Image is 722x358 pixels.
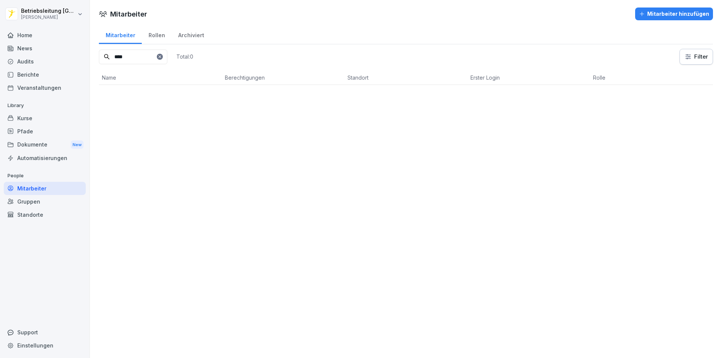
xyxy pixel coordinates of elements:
a: Einstellungen [4,339,86,352]
p: Library [4,100,86,112]
h1: Mitarbeiter [110,9,147,19]
div: Support [4,326,86,339]
button: Mitarbeiter hinzufügen [635,8,713,20]
th: Rolle [590,71,713,85]
div: Filter [684,53,708,60]
div: Dokumente [4,138,86,152]
th: Erster Login [467,71,590,85]
a: Veranstaltungen [4,81,86,94]
a: Gruppen [4,195,86,208]
a: Mitarbeiter [4,182,86,195]
div: New [71,140,83,149]
a: News [4,42,86,55]
a: Standorte [4,208,86,221]
a: Archiviert [171,25,211,44]
div: Mitarbeiter hinzufügen [639,10,709,18]
button: Filter [680,49,713,64]
a: Berichte [4,68,86,81]
a: Home [4,29,86,42]
a: Automatisierungen [4,151,86,165]
a: Mitarbeiter [99,25,142,44]
p: People [4,170,86,182]
p: Total: 0 [176,53,193,60]
th: Berechtigungen [222,71,345,85]
a: Audits [4,55,86,68]
p: Betriebsleitung [GEOGRAPHIC_DATA] [21,8,76,14]
th: Name [99,71,222,85]
p: [PERSON_NAME] [21,15,76,20]
a: DokumenteNew [4,138,86,152]
a: Pfade [4,125,86,138]
a: Rollen [142,25,171,44]
th: Standort [344,71,467,85]
a: Kurse [4,112,86,125]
